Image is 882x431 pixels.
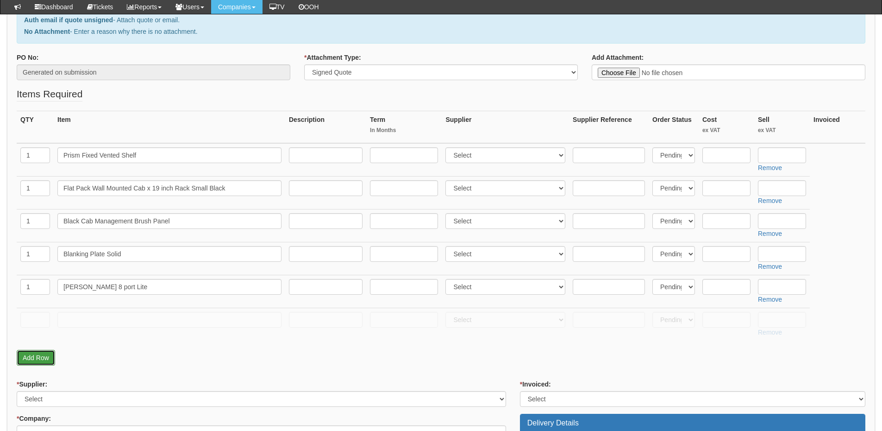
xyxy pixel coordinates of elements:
[758,296,782,303] a: Remove
[758,164,782,171] a: Remove
[758,197,782,204] a: Remove
[592,53,644,62] label: Add Attachment:
[569,111,649,143] th: Supplier Reference
[24,16,113,24] b: Auth email if quote unsigned
[758,263,782,270] a: Remove
[442,111,569,143] th: Supplier
[699,111,754,143] th: Cost
[758,329,782,336] a: Remove
[285,111,366,143] th: Description
[520,380,551,389] label: Invoiced:
[17,111,54,143] th: QTY
[17,350,55,366] a: Add Row
[24,28,70,35] b: No Attachment
[54,111,285,143] th: Item
[17,87,82,101] legend: Items Required
[17,414,51,423] label: Company:
[754,111,810,143] th: Sell
[17,53,38,62] label: PO No:
[17,380,47,389] label: Supplier:
[758,230,782,237] a: Remove
[366,111,442,143] th: Term
[24,27,858,36] p: - Enter a reason why there is no attachment.
[304,53,361,62] label: Attachment Type:
[370,127,438,134] small: In Months
[758,127,806,134] small: ex VAT
[702,127,751,134] small: ex VAT
[24,15,858,25] p: - Attach quote or email.
[527,419,858,427] h3: Delivery Details
[810,111,865,143] th: Invoiced
[649,111,699,143] th: Order Status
